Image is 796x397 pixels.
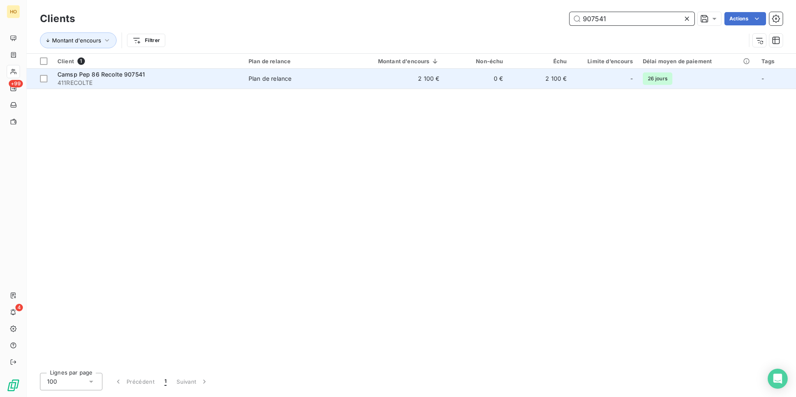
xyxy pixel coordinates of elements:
[57,79,239,87] span: 411RECOLTE
[249,58,342,65] div: Plan de relance
[57,58,74,65] span: Client
[15,304,23,311] span: 4
[159,373,172,390] button: 1
[444,69,508,89] td: 0 €
[164,377,167,386] span: 1
[77,57,85,65] span: 1
[643,58,751,65] div: Délai moyen de paiement
[7,5,20,18] div: HO
[761,75,764,82] span: -
[352,58,440,65] div: Montant d'encours
[768,369,788,389] div: Open Intercom Messenger
[630,74,633,83] span: -
[508,69,572,89] td: 2 100 €
[40,32,117,48] button: Montant d'encours
[7,379,20,392] img: Logo LeanPay
[570,12,694,25] input: Rechercher
[347,69,445,89] td: 2 100 €
[172,373,214,390] button: Suivant
[40,11,75,26] h3: Clients
[761,58,791,65] div: Tags
[109,373,159,390] button: Précédent
[513,58,567,65] div: Échu
[9,80,23,87] span: +99
[47,377,57,386] span: 100
[52,37,101,44] span: Montant d'encours
[643,72,672,85] span: 26 jours
[127,34,165,47] button: Filtrer
[724,12,766,25] button: Actions
[577,58,632,65] div: Limite d’encours
[449,58,503,65] div: Non-échu
[57,71,145,78] span: Camsp Pep 86 Recolte 907541
[249,74,291,83] div: Plan de relance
